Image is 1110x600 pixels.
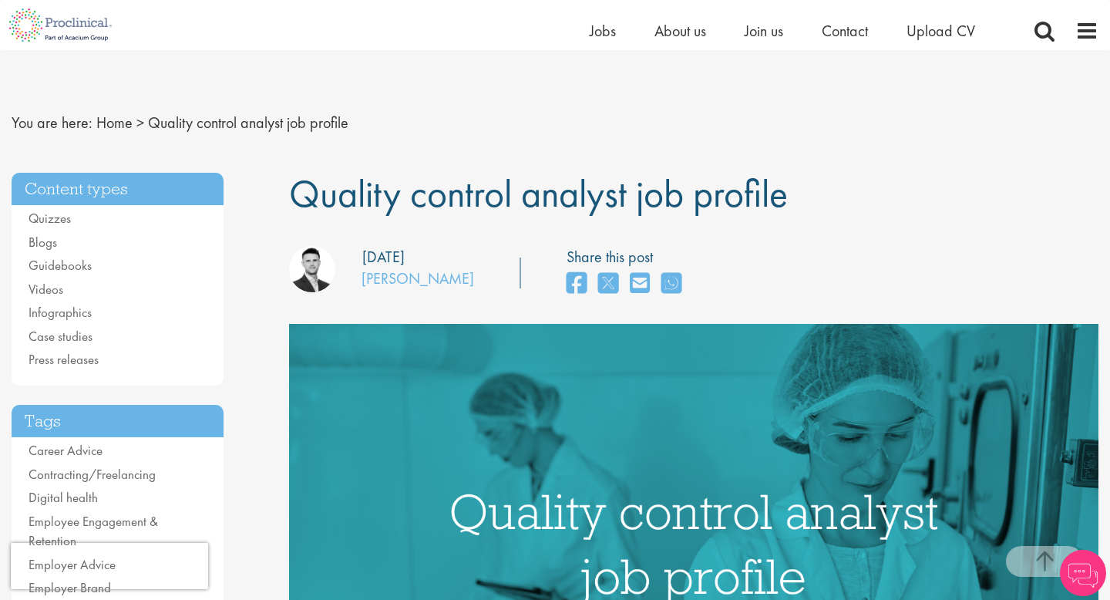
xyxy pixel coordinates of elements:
a: Press releases [29,351,99,368]
a: Contact [822,21,868,41]
a: [PERSON_NAME] [362,268,474,288]
label: Share this post [567,246,689,268]
h3: Tags [12,405,224,438]
img: Joshua Godden [289,246,335,292]
h3: Content types [12,173,224,206]
span: > [136,113,144,133]
a: Quizzes [29,210,71,227]
span: Quality control analyst job profile [148,113,348,133]
a: share on whats app [661,268,681,301]
a: Jobs [590,21,616,41]
div: [DATE] [362,246,405,268]
a: Guidebooks [29,257,92,274]
a: share on facebook [567,268,587,301]
a: Employee Engagement & Retention [29,513,158,550]
iframe: reCAPTCHA [11,543,208,589]
a: share on email [630,268,650,301]
a: Infographics [29,304,92,321]
a: Join us [745,21,783,41]
a: Upload CV [906,21,975,41]
a: share on twitter [598,268,618,301]
span: You are here: [12,113,92,133]
a: breadcrumb link [96,113,133,133]
span: Quality control analyst job profile [289,169,788,218]
a: Contracting/Freelancing [29,466,156,483]
a: Blogs [29,234,57,251]
a: Career Advice [29,442,103,459]
img: Chatbot [1060,550,1106,596]
a: Digital health [29,489,98,506]
a: Videos [29,281,63,298]
a: Case studies [29,328,92,345]
a: About us [654,21,706,41]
